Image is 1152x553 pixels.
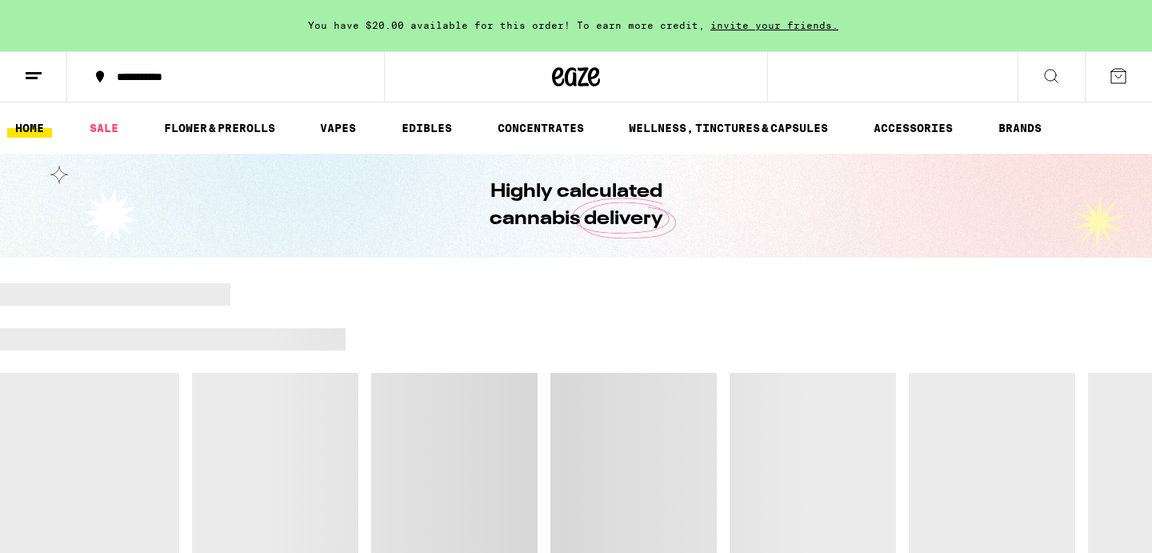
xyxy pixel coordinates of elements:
a: FLOWER & PREROLLS [156,118,283,138]
a: BRANDS [990,118,1050,138]
a: SALE [82,118,126,138]
a: VAPES [312,118,364,138]
a: HOME [7,118,52,138]
h1: Highly calculated cannabis delivery [444,178,708,233]
a: WELLNESS, TINCTURES & CAPSULES [621,118,836,138]
a: EDIBLES [394,118,460,138]
span: invite your friends. [705,20,844,30]
span: You have $20.00 available for this order! To earn more credit, [308,20,705,30]
a: ACCESSORIES [866,118,961,138]
a: CONCENTRATES [490,118,592,138]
